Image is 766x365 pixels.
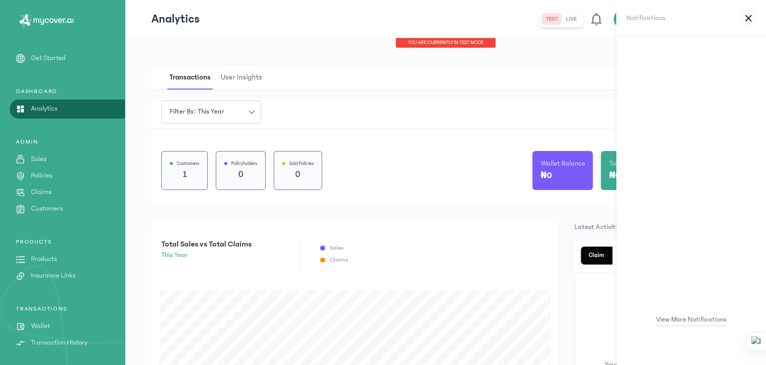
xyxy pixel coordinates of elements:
[31,321,50,331] p: Wallet
[31,270,75,281] p: Insurance Links
[219,66,264,89] span: User Insights
[31,203,63,214] p: Customers
[289,159,314,167] p: Sold Policies
[31,337,87,348] p: Transaction History
[282,167,314,181] p: 0
[540,168,552,182] p: ₦0
[151,11,200,27] p: Analytics
[581,246,613,264] button: Claim
[540,158,585,168] p: Wallet Balance
[609,158,640,168] p: Total Sales
[330,244,344,252] p: Sales
[626,13,665,23] h1: Notifications
[164,106,230,117] span: Filter by: this year
[177,159,199,167] p: Customers
[167,66,219,89] button: Transactions
[616,314,766,325] a: View More Notifications
[219,66,270,89] button: User Insights
[31,170,52,181] p: Policies
[542,13,562,25] button: test
[562,13,581,25] button: live
[330,256,348,264] p: Claims
[161,100,261,123] button: Filter by: this year
[574,222,740,232] p: Latest Activities
[170,167,199,181] p: 1
[31,154,46,164] p: Sales
[613,9,633,29] div: AK
[613,9,740,29] button: AKHello [PERSON_NAME]
[161,250,252,260] p: this year
[395,38,496,48] div: You are currently in TEST MODE
[161,238,252,250] p: Total Sales vs Total Claims
[613,246,646,264] button: Others
[31,254,57,264] p: Products
[31,187,51,197] p: Claims
[609,168,621,182] p: ₦0
[31,103,57,114] p: Analytics
[167,66,213,89] span: Transactions
[224,167,257,181] p: 0
[31,53,66,63] p: Get Started
[231,159,257,167] p: Policyholders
